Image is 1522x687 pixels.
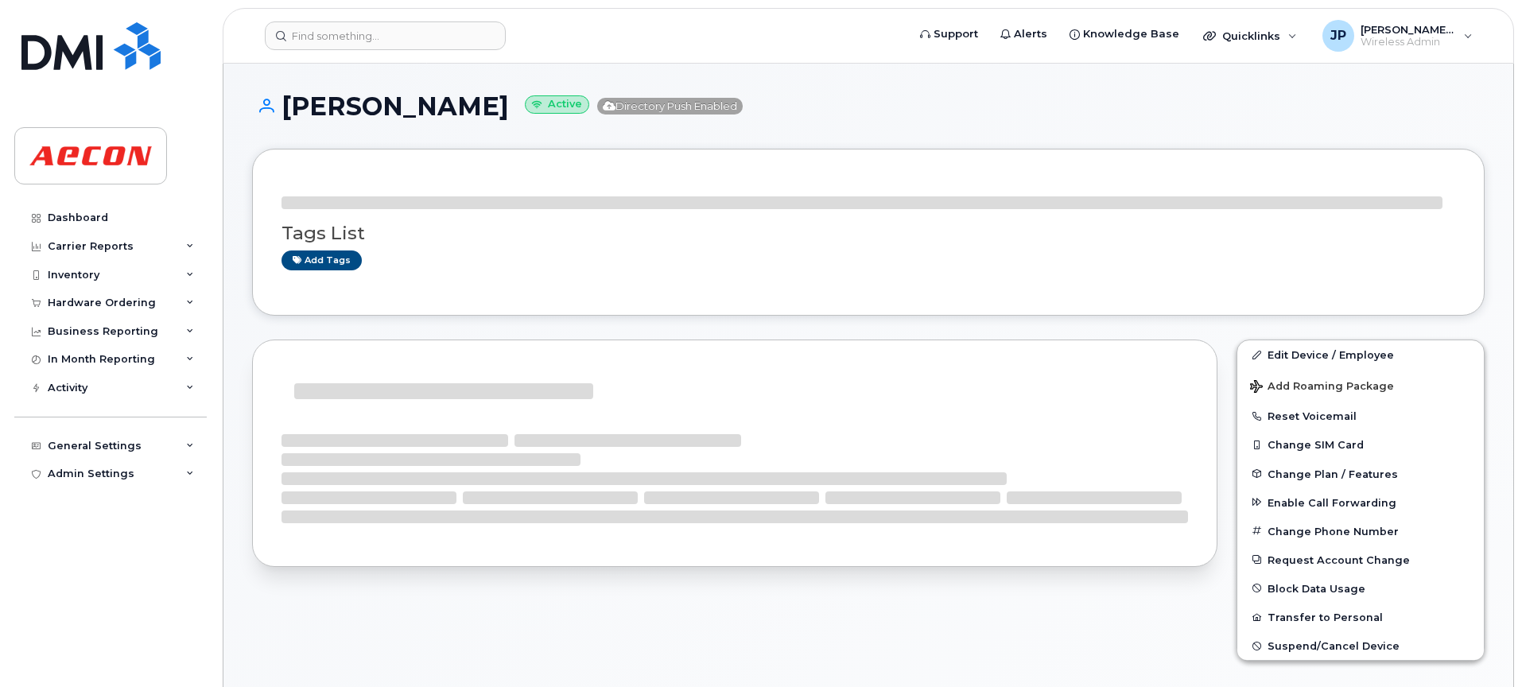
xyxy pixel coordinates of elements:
[1237,369,1484,402] button: Add Roaming Package
[281,250,362,270] a: Add tags
[1237,603,1484,631] button: Transfer to Personal
[1237,631,1484,660] button: Suspend/Cancel Device
[1237,340,1484,369] a: Edit Device / Employee
[597,98,743,114] span: Directory Push Enabled
[525,95,589,114] small: Active
[1268,468,1398,479] span: Change Plan / Features
[1237,574,1484,603] button: Block Data Usage
[1237,430,1484,459] button: Change SIM Card
[1250,380,1394,395] span: Add Roaming Package
[1237,402,1484,430] button: Reset Voicemail
[1268,496,1396,508] span: Enable Call Forwarding
[1237,460,1484,488] button: Change Plan / Features
[1237,488,1484,517] button: Enable Call Forwarding
[1268,640,1400,652] span: Suspend/Cancel Device
[1237,545,1484,574] button: Request Account Change
[281,223,1455,243] h3: Tags List
[1237,517,1484,545] button: Change Phone Number
[252,92,1485,120] h1: [PERSON_NAME]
